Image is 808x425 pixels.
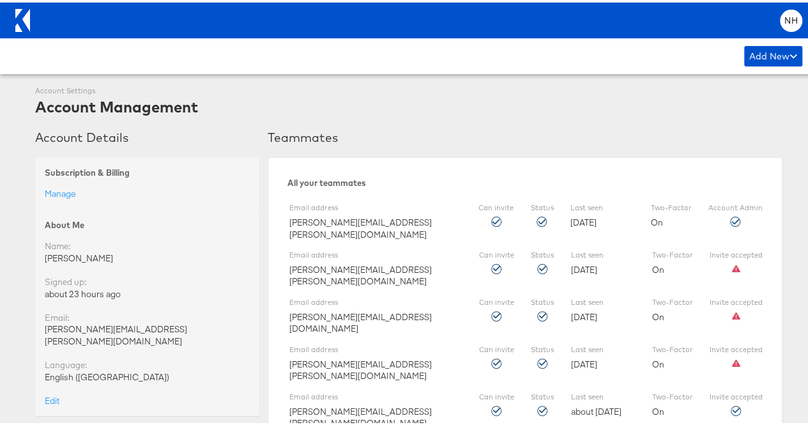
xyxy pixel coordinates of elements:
[531,248,554,258] label: Status
[289,343,462,353] label: Email address
[652,343,692,353] label: Two-Factor
[571,343,635,353] label: Last seen
[710,343,763,353] label: Invite accepted
[571,248,635,273] div: [DATE]
[710,248,763,258] label: Invite accepted
[45,274,86,286] label: Signed up:
[571,390,635,415] div: about [DATE]
[652,248,692,273] div: On
[652,248,692,258] label: Two-Factor
[289,295,462,305] label: Email address
[45,164,250,176] div: Subscription & Billing
[289,343,462,380] div: [PERSON_NAME][EMAIL_ADDRESS][PERSON_NAME][DOMAIN_NAME]
[571,390,635,400] label: Last seen
[45,392,59,405] a: Edit
[531,390,554,400] label: Status
[45,250,250,262] div: [PERSON_NAME]
[651,201,692,211] label: Two-Factor
[784,14,798,22] span: NH
[710,390,763,400] label: Invite accepted
[571,295,635,305] label: Last seen
[45,238,70,250] label: Name:
[570,201,634,226] div: [DATE]
[45,217,250,229] div: About Me
[571,343,635,367] div: [DATE]
[710,295,763,305] label: Invite accepted
[479,295,514,305] label: Can invite
[571,248,635,258] label: Last seen
[571,295,635,320] div: [DATE]
[479,343,514,353] label: Can invite
[289,201,462,211] label: Email address
[479,248,514,258] label: Can invite
[531,343,554,353] label: Status
[268,127,782,143] h3: Teammates
[289,295,462,332] div: [PERSON_NAME][EMAIL_ADDRESS][DOMAIN_NAME]
[287,174,763,187] div: All your teammates
[35,84,198,94] div: Account Settings
[289,390,462,400] label: Email address
[45,286,250,298] div: about 23 hours ago
[652,295,692,320] div: On
[289,201,462,238] div: [PERSON_NAME][EMAIL_ADDRESS][PERSON_NAME][DOMAIN_NAME]
[289,248,462,258] label: Email address
[652,295,692,305] label: Two-Factor
[45,185,76,197] a: Manage
[35,127,259,143] h3: Account Details
[45,309,69,321] label: Email:
[652,343,692,367] div: On
[744,43,802,64] div: Add New
[531,295,554,305] label: Status
[570,201,634,211] label: Last seen
[651,201,692,226] div: On
[45,357,87,369] label: Language:
[478,201,514,211] label: Can invite
[35,93,198,115] div: Account Management
[45,369,250,381] div: English ([GEOGRAPHIC_DATA])
[652,390,692,415] div: On
[479,390,514,400] label: Can invite
[289,248,462,285] div: [PERSON_NAME][EMAIL_ADDRESS][PERSON_NAME][DOMAIN_NAME]
[652,390,692,400] label: Two-Factor
[708,201,763,211] label: Account Admin
[45,321,250,344] div: [PERSON_NAME][EMAIL_ADDRESS][PERSON_NAME][DOMAIN_NAME]
[530,201,553,211] label: Status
